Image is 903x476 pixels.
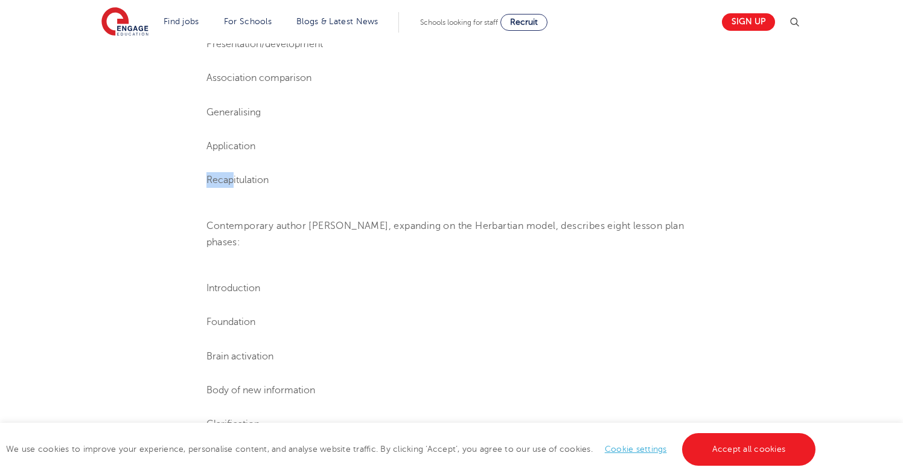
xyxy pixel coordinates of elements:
a: Sign up [722,13,775,31]
span: Clarification [206,419,260,429]
a: Find jobs [164,17,199,26]
span: Brain activation [206,351,273,362]
span: Recruit [510,18,538,27]
a: Cookie settings [605,445,667,454]
span: Presentation/development [206,39,323,50]
span: Generalising [206,107,261,118]
a: Recruit [500,14,547,31]
span: Application [206,141,255,152]
span: We use cookies to improve your experience, personalise content, and analyse website traffic. By c... [6,445,818,454]
span: Schools looking for staff [420,18,498,27]
span: Recapitulation [206,175,269,185]
a: Accept all cookies [682,433,816,466]
span: Body of new information [206,385,315,396]
a: For Schools [224,17,272,26]
span: Introduction [206,283,260,294]
a: Blogs & Latest News [296,17,378,26]
span: Association comparison [206,72,311,83]
span: Foundation [206,317,255,327]
img: Engage Education [101,7,148,37]
span: Contemporary author [PERSON_NAME], expanding on the Herbartian model, describes eight lesson plan... [206,220,684,247]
